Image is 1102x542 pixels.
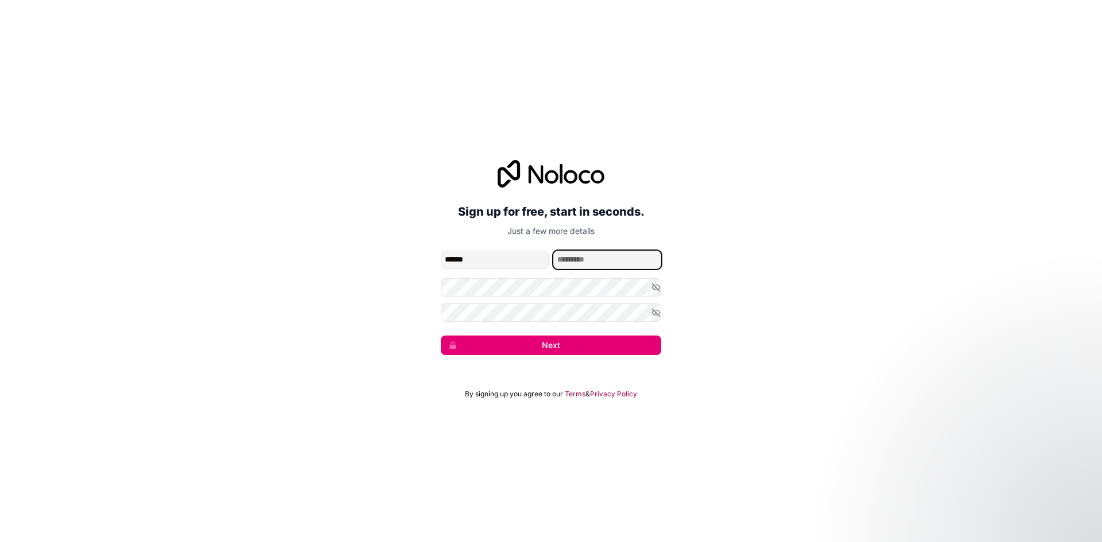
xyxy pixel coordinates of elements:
input: family-name [553,251,661,269]
input: Confirm password [441,303,661,322]
p: Just a few more details [441,225,661,237]
h2: Sign up for free, start in seconds. [441,201,661,222]
input: given-name [441,251,549,269]
button: Next [441,336,661,355]
span: By signing up you agree to our [465,389,563,399]
a: Terms [565,389,585,399]
iframe: Intercom notifications message [872,456,1102,536]
a: Privacy Policy [590,389,637,399]
span: & [585,389,590,399]
input: Password [441,278,661,297]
